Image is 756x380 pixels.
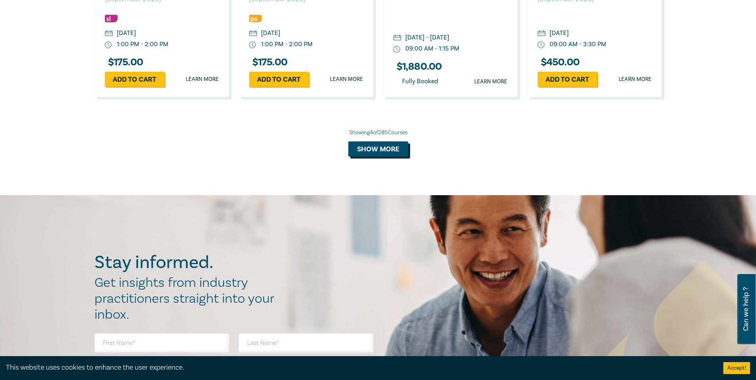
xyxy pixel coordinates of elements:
img: calendar [105,30,113,37]
h3: $ 450.00 [538,57,580,68]
img: watch [105,41,112,49]
a: Add to cart [105,72,165,87]
a: Learn more [474,78,507,86]
h2: Stay informed. [94,252,283,273]
img: watch [393,46,401,53]
button: Accept cookies [723,362,750,374]
div: Showing 4 of 285 Courses [94,129,662,137]
input: First Name* [94,333,229,353]
div: Fully Booked [393,76,447,87]
div: 1:00 PM - 2:00 PM [117,40,168,49]
img: calendar [249,30,257,37]
img: Professional Skills [249,15,262,22]
img: Substantive Law [105,15,118,22]
a: Learn more [330,75,363,83]
img: watch [538,41,545,49]
img: calendar [538,30,546,37]
div: 09:00 AM - 3:30 PM [550,40,606,49]
div: This website uses cookies to enhance the user experience. [6,362,711,373]
div: 09:00 AM - 1:15 PM [405,44,459,53]
div: [DATE] [261,29,280,38]
h2: Get insights from industry practitioners straight into your inbox. [94,275,283,323]
a: Learn more [619,75,652,83]
div: [DATE] [117,29,136,38]
a: Add to cart [538,72,597,87]
a: Learn more [186,75,219,83]
div: [DATE] - [DATE] [405,33,449,42]
img: calendar [393,35,401,42]
input: Last Name* [239,333,373,353]
h3: $ 1,880.00 [393,61,442,72]
h3: $ 175.00 [249,57,288,68]
span: Can we help ? [742,279,750,339]
button: Show more [348,141,408,157]
h3: $ 175.00 [105,57,143,68]
a: Add to cart [249,72,309,87]
div: [DATE] [550,29,569,38]
div: 1:00 PM - 2:00 PM [261,40,312,49]
img: watch [249,41,256,49]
